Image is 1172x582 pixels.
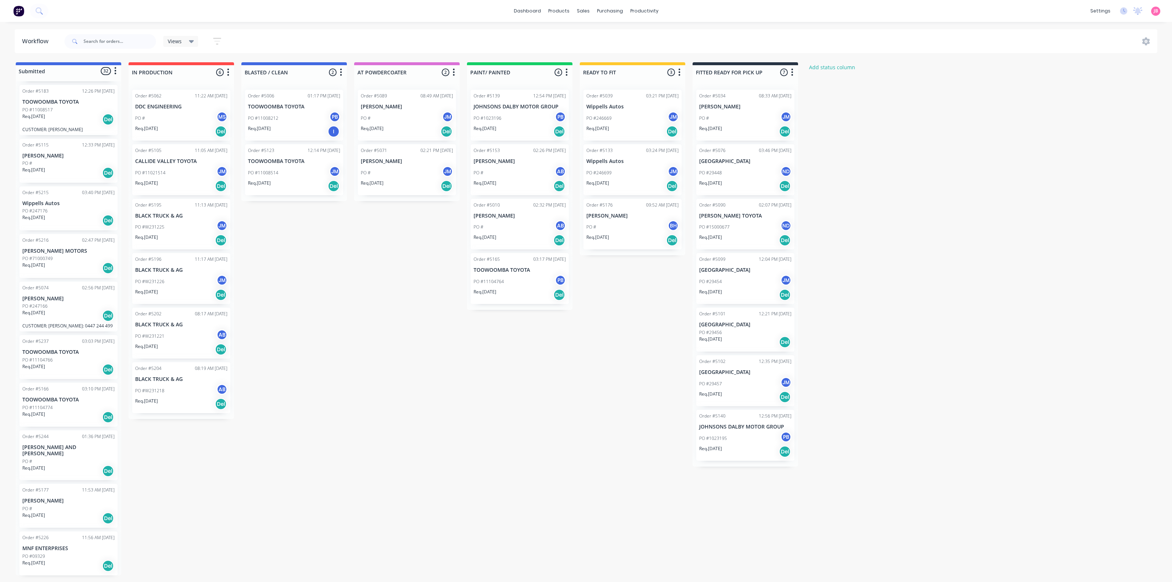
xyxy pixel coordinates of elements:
[22,465,45,471] p: Req. [DATE]
[195,202,227,208] div: 11:13 AM [DATE]
[474,93,500,99] div: Order #5139
[420,147,453,154] div: 02:21 PM [DATE]
[471,253,569,304] div: Order #516503:17 PM [DATE]TOOWOOMBA TOYOTAPO #11104764PBReq.[DATE]Del
[593,5,627,16] div: purchasing
[22,404,53,411] p: PO #11104774
[82,487,115,493] div: 11:53 AM [DATE]
[696,410,794,461] div: Order #514012:56 PM [DATE]JOHNSONS DALBY MOTOR GROUPPO #1023195PBReq.[DATE]Del
[779,180,791,192] div: Del
[19,234,118,278] div: Order #521602:47 PM [DATE][PERSON_NAME] MOTORSPO #71000749Req.[DATE]Del
[102,512,114,524] div: Del
[699,170,722,176] p: PO #29448
[699,104,791,110] p: [PERSON_NAME]
[668,111,679,122] div: JM
[780,275,791,286] div: JM
[668,220,679,231] div: BH
[82,534,115,541] div: 11:56 AM [DATE]
[779,391,791,403] div: Del
[135,115,145,122] p: PO #
[135,104,227,110] p: DDC ENGINEERING
[22,487,49,493] div: Order #5177
[699,147,726,154] div: Order #5076
[442,111,453,122] div: JM
[759,413,791,419] div: 12:56 PM [DATE]
[646,202,679,208] div: 09:52 AM [DATE]
[805,62,859,72] button: Add status column
[361,93,387,99] div: Order #5089
[420,93,453,99] div: 08:49 AM [DATE]
[22,200,115,207] p: Wippells Autos
[474,289,496,295] p: Req. [DATE]
[22,37,52,46] div: Workflow
[22,363,45,370] p: Req. [DATE]
[135,213,227,219] p: BLACK TRUCK & AG
[22,107,53,113] p: PO #11008517
[666,180,678,192] div: Del
[19,430,118,480] div: Order #524401:36 PM [DATE][PERSON_NAME] AND [PERSON_NAME]PO #Req.[DATE]Del
[215,126,227,137] div: Del
[135,343,158,350] p: Req. [DATE]
[22,296,115,302] p: [PERSON_NAME]
[586,125,609,132] p: Req. [DATE]
[248,180,271,186] p: Req. [DATE]
[586,170,612,176] p: PO #246699
[759,147,791,154] div: 03:46 PM [DATE]
[82,88,115,94] div: 12:26 PM [DATE]
[132,144,230,195] div: Order #510511:05 AM [DATE]CALLIDE VALLEY TOYOTAPO #11021514JMReq.[DATE]Del
[759,202,791,208] div: 02:07 PM [DATE]
[22,498,115,504] p: [PERSON_NAME]
[573,5,593,16] div: sales
[361,104,453,110] p: [PERSON_NAME]
[135,365,162,372] div: Order #5204
[135,180,158,186] p: Req. [DATE]
[779,234,791,246] div: Del
[22,545,115,552] p: MNF ENTERPRISES
[555,275,566,286] div: PB
[471,144,569,195] div: Order #515302:26 PM [DATE][PERSON_NAME]PO #ABReq.[DATE]Del
[699,322,791,328] p: [GEOGRAPHIC_DATA]
[699,180,722,186] p: Req. [DATE]
[248,125,271,132] p: Req. [DATE]
[22,433,49,440] div: Order #5244
[699,391,722,397] p: Req. [DATE]
[248,115,278,122] p: PO #11008212
[696,90,794,141] div: Order #503408:33 AM [DATE][PERSON_NAME]PO #JMReq.[DATE]Del
[474,115,501,122] p: PO #1023196
[699,158,791,164] p: [GEOGRAPHIC_DATA]
[699,125,722,132] p: Req. [DATE]
[474,213,566,219] p: [PERSON_NAME]
[248,147,274,154] div: Order #5123
[699,435,727,442] p: PO #1023195
[699,311,726,317] div: Order #5101
[555,220,566,231] div: AB
[510,5,545,16] a: dashboard
[195,147,227,154] div: 11:05 AM [DATE]
[474,147,500,154] div: Order #5153
[135,322,227,328] p: BLACK TRUCK & AG
[22,153,115,159] p: [PERSON_NAME]
[699,289,722,295] p: Req. [DATE]
[216,111,227,122] div: MS
[22,397,115,403] p: TOOWOOMBA TOYOTA
[555,166,566,177] div: AB
[361,180,383,186] p: Req. [DATE]
[780,111,791,122] div: JM
[699,115,709,122] p: PO #
[216,166,227,177] div: JM
[780,220,791,231] div: ND
[699,234,722,241] p: Req. [DATE]
[441,126,452,137] div: Del
[135,388,164,394] p: PO #W231218
[780,166,791,177] div: ND
[586,104,679,110] p: Wippells Autos
[22,208,48,214] p: PO #247176
[132,199,230,250] div: Order #519511:13 AM [DATE]BLACK TRUCK & AGPO #W231225JMReq.[DATE]Del
[22,88,49,94] div: Order #5183
[583,199,682,250] div: Order #517609:52 AM [DATE][PERSON_NAME]PO #BHReq.[DATE]Del
[102,411,114,423] div: Del
[779,336,791,348] div: Del
[22,338,49,345] div: Order #5237
[646,93,679,99] div: 03:21 PM [DATE]
[135,256,162,263] div: Order #5196
[102,560,114,572] div: Del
